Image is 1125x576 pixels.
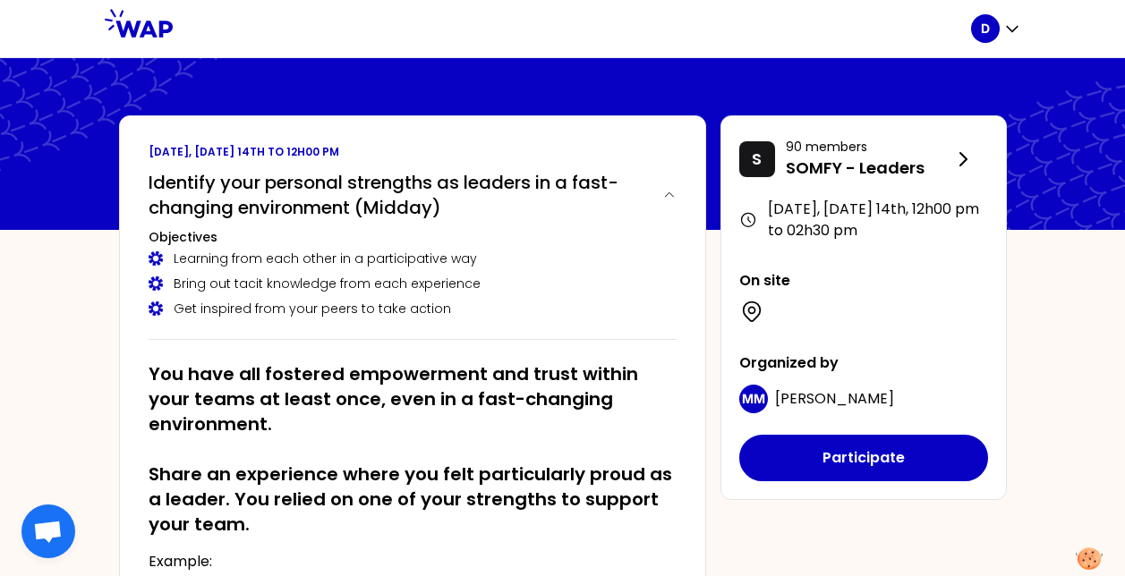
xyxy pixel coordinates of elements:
p: On site [739,270,988,292]
div: Learning from each other in a participative way [149,250,677,267]
div: Get inspired from your peers to take action [149,300,677,318]
p: SOMFY - Leaders [786,156,952,181]
h3: Objectives [149,228,677,246]
p: Organized by [739,352,988,374]
div: Bring out tacit knowledge from each experience [149,275,677,292]
h2: You have all fostered empowerment and trust within your teams at least once, even in a fast-chang... [149,361,677,537]
h2: Identify your personal strengths as leaders in a fast-changing environment (Midday) [149,170,648,220]
div: [DATE], [DATE] 14th , 12h00 pm to 02h30 pm [739,199,988,241]
button: Identify your personal strengths as leaders in a fast-changing environment (Midday) [149,170,677,220]
div: Open chat [21,504,75,558]
p: MM [742,390,765,408]
span: [PERSON_NAME] [775,388,894,409]
button: Participate [739,435,988,481]
p: [DATE], [DATE] 14th to 12h00 pm [149,145,677,159]
p: S [752,147,762,172]
p: 90 members [786,138,952,156]
p: D [981,20,990,38]
button: D [971,14,1021,43]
